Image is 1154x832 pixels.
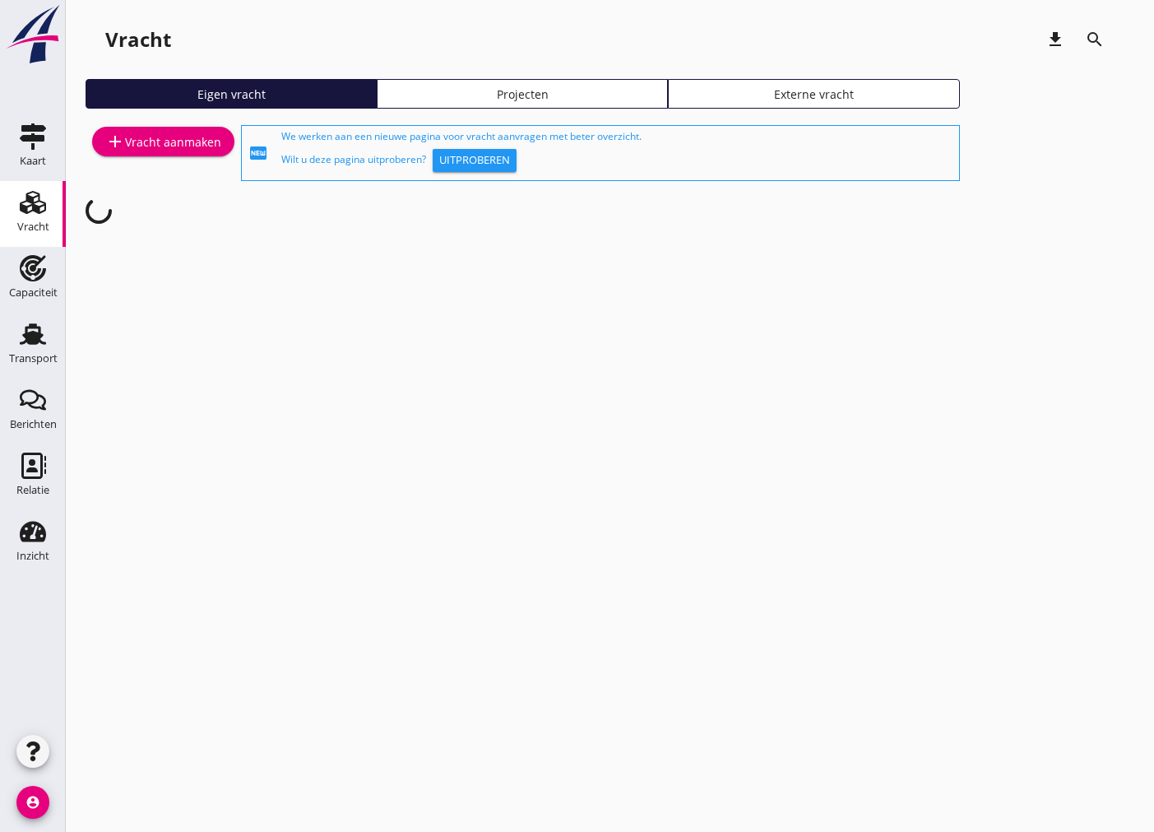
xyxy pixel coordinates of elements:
div: We werken aan een nieuwe pagina voor vracht aanvragen met beter overzicht. Wilt u deze pagina uit... [281,129,952,177]
div: Vracht aanmaken [105,132,221,151]
div: Berichten [10,419,57,430]
button: Uitproberen [433,149,517,172]
div: Kaart [20,156,46,166]
i: download [1045,30,1065,49]
a: Externe vracht [668,79,959,109]
div: Vracht [105,26,171,53]
div: Relatie [16,485,49,495]
i: add [105,132,125,151]
img: logo-small.a267ee39.svg [3,4,63,65]
div: Projecten [384,86,660,103]
a: Eigen vracht [86,79,377,109]
div: Uitproberen [439,152,510,169]
i: fiber_new [248,143,268,163]
div: Transport [9,353,58,364]
i: account_circle [16,786,49,819]
div: Inzicht [16,551,49,561]
div: Vracht [17,221,49,232]
a: Projecten [377,79,668,109]
i: search [1085,30,1105,49]
div: Capaciteit [9,287,58,298]
a: Vracht aanmaken [92,127,234,156]
div: Externe vracht [675,86,952,103]
div: Eigen vracht [93,86,369,103]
